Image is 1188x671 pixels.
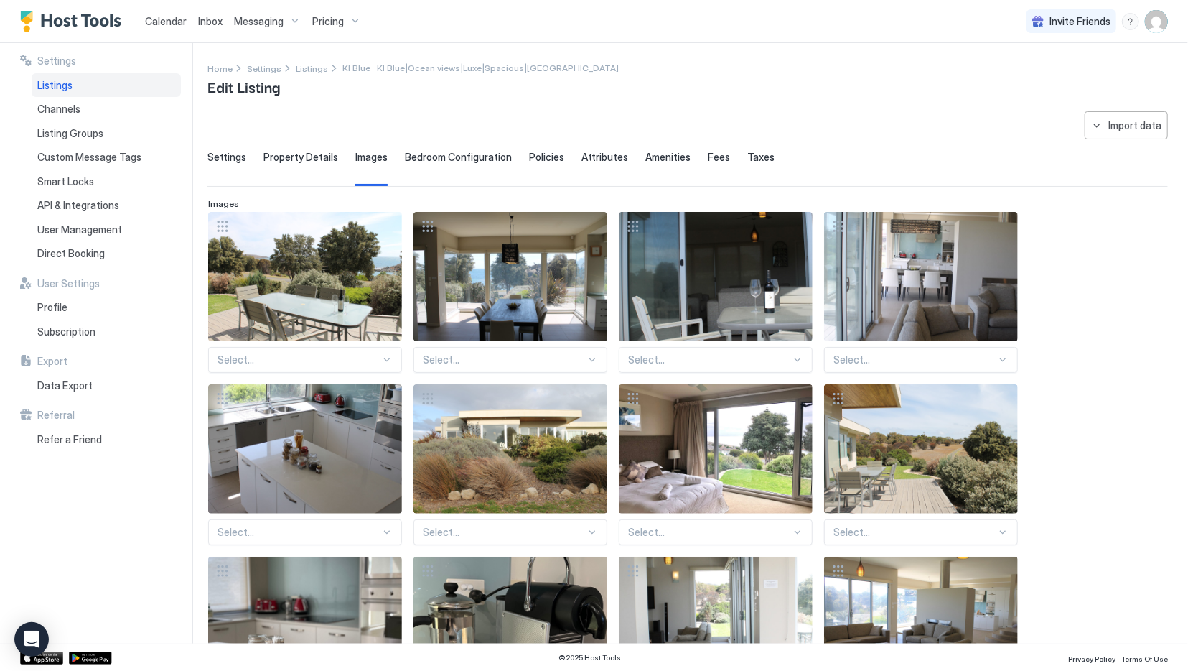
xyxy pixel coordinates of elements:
span: Settings [37,55,76,68]
span: Referral [37,409,75,422]
span: Subscription [37,325,95,338]
span: Calendar [145,15,187,27]
div: View image [619,212,813,341]
a: Custom Message Tags [32,145,181,170]
span: Listings [37,79,73,92]
a: Listings [296,60,328,75]
a: Subscription [32,320,181,344]
span: Pricing [312,15,344,28]
span: Settings [207,151,246,164]
a: Refer a Friend [32,427,181,452]
a: Settings [247,60,281,75]
div: Open Intercom Messenger [14,622,49,657]
span: Amenities [645,151,691,164]
span: Breadcrumb [342,63,619,73]
a: Terms Of Use [1121,650,1168,665]
span: Policies [529,151,564,164]
a: Calendar [145,14,187,29]
a: Listings [32,73,181,98]
span: Direct Booking [37,247,105,260]
span: API & Integrations [37,199,119,212]
span: Channels [37,103,80,116]
div: View image [824,212,1018,341]
span: User Management [37,223,122,236]
span: Taxes [747,151,775,164]
span: Refer a Friend [37,433,102,446]
span: Smart Locks [37,175,94,188]
a: Privacy Policy [1068,650,1115,665]
span: Terms Of Use [1121,654,1168,663]
span: Home [207,63,233,74]
a: Listing Groups [32,121,181,146]
span: Bedroom Configuration [405,151,512,164]
span: Profile [37,301,67,314]
div: Breadcrumb [247,60,281,75]
div: View image [208,384,402,514]
a: Profile [32,295,181,320]
span: Listings [296,63,328,74]
span: Property Details [263,151,338,164]
span: Data Export [37,379,93,392]
span: Inbox [198,15,223,27]
span: Export [37,355,67,368]
div: menu [1122,13,1139,30]
a: Channels [32,97,181,121]
div: View image [413,212,607,341]
span: Images [208,198,239,209]
span: Edit Listing [207,75,280,97]
a: Host Tools Logo [20,11,128,32]
span: User Settings [37,277,100,290]
div: Breadcrumb [207,60,233,75]
span: Custom Message Tags [37,151,141,164]
a: Smart Locks [32,170,181,194]
div: User profile [1145,10,1168,33]
span: Messaging [234,15,284,28]
span: Invite Friends [1049,15,1110,28]
a: User Management [32,218,181,242]
span: Images [355,151,388,164]
div: Import data [1108,118,1161,133]
a: Inbox [198,14,223,29]
span: Settings [247,63,281,74]
button: Import data [1085,111,1168,139]
span: Attributes [581,151,628,164]
a: Google Play Store [69,652,112,665]
div: Breadcrumb [296,60,328,75]
div: View image [824,384,1018,514]
a: API & Integrations [32,193,181,218]
a: App Store [20,652,63,665]
div: View image [413,384,607,514]
span: Listing Groups [37,127,103,140]
div: View image [619,384,813,514]
a: Home [207,60,233,75]
span: Fees [708,151,730,164]
span: Privacy Policy [1068,654,1115,663]
a: Data Export [32,374,181,398]
span: © 2025 Host Tools [559,653,622,662]
a: Direct Booking [32,241,181,266]
div: View image [208,212,402,341]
